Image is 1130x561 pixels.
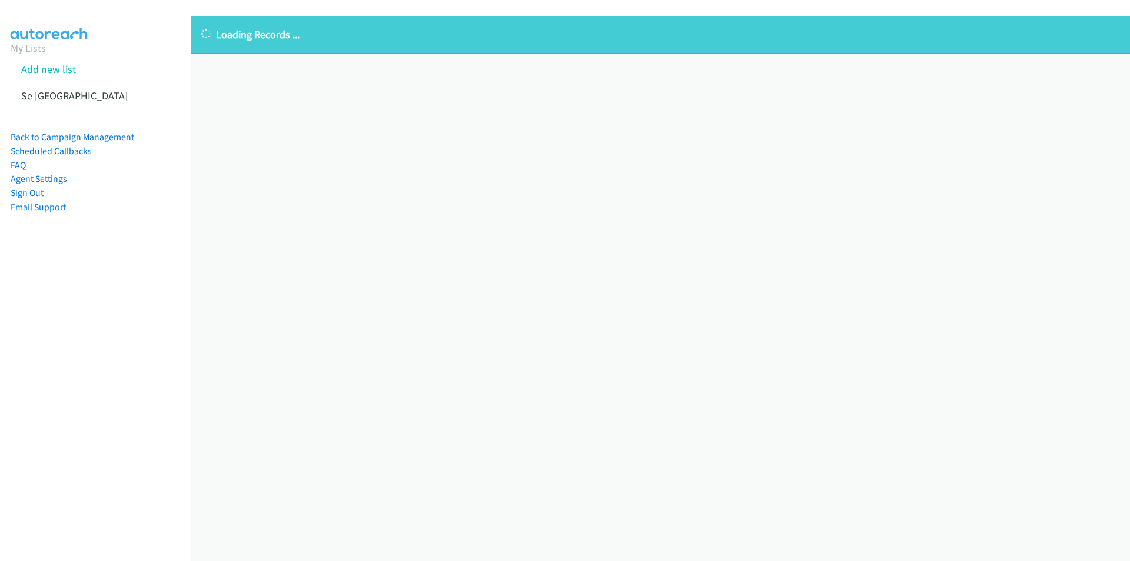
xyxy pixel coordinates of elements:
[11,201,66,213] a: Email Support
[201,26,1119,42] p: Loading Records ...
[11,131,134,142] a: Back to Campaign Management
[11,145,92,157] a: Scheduled Callbacks
[11,41,46,55] a: My Lists
[11,160,26,171] a: FAQ
[11,173,67,184] a: Agent Settings
[11,187,44,198] a: Sign Out
[21,62,76,76] a: Add new list
[21,89,128,102] a: Se [GEOGRAPHIC_DATA]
